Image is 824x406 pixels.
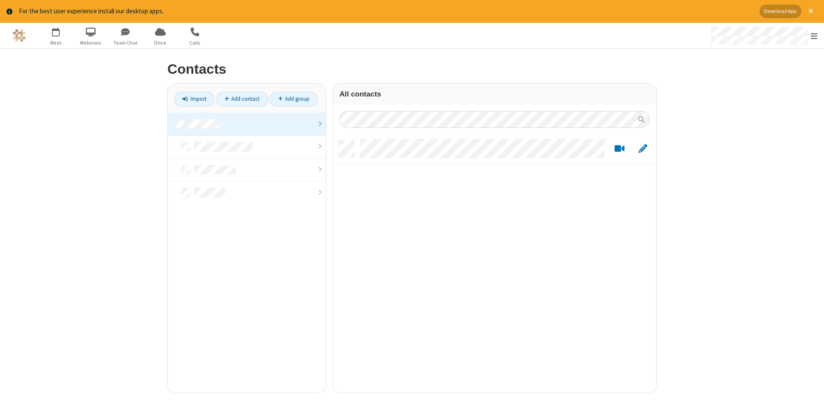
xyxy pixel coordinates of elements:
[333,134,656,393] div: grid
[760,5,801,18] button: Download App
[144,39,176,47] span: Drive
[174,92,215,106] a: Import
[634,143,651,154] button: Edit
[179,39,211,47] span: Calls
[109,39,142,47] span: Team Chat
[19,6,753,16] div: For the best user experience install our desktop apps.
[703,23,824,48] div: Open menu
[13,29,26,42] img: QA Selenium DO NOT DELETE OR CHANGE
[804,5,818,18] button: Close alert
[40,39,72,47] span: Meet
[611,143,628,154] button: Start a video meeting
[75,39,107,47] span: Webinars
[803,384,818,400] iframe: Chat
[339,90,650,98] h3: All contacts
[3,23,35,48] button: Logo
[167,62,657,77] h2: Contacts
[270,92,318,106] a: Add group
[216,92,268,106] a: Add contact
